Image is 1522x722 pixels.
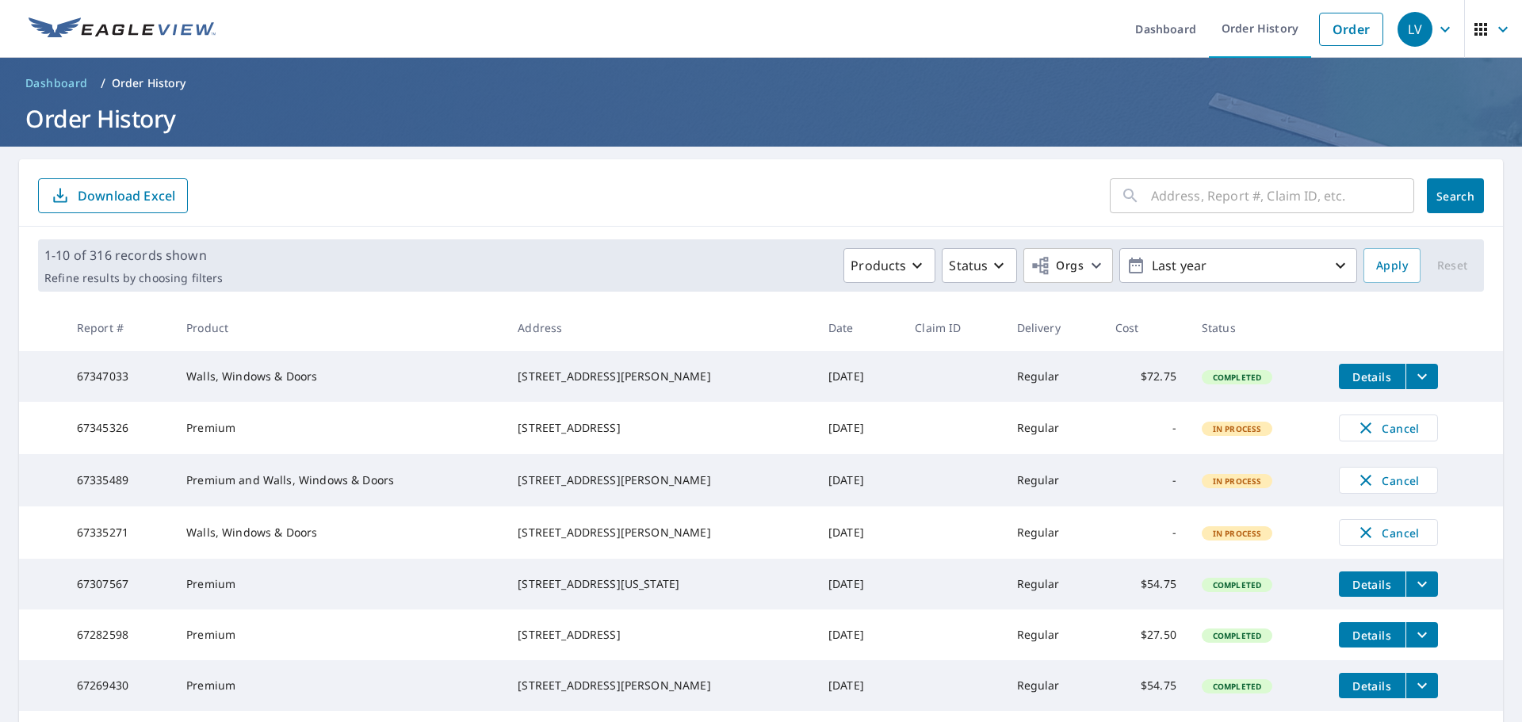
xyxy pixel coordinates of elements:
button: Orgs [1023,248,1113,283]
td: - [1103,506,1189,559]
td: $54.75 [1103,660,1189,711]
td: 67345326 [64,402,174,454]
img: EV Logo [29,17,216,41]
p: Status [949,256,988,275]
button: Apply [1363,248,1421,283]
td: 67335271 [64,506,174,559]
span: Details [1348,628,1396,643]
button: filesDropdownBtn-67347033 [1405,364,1438,389]
td: Walls, Windows & Doors [174,506,505,559]
p: 1-10 of 316 records shown [44,246,223,265]
td: Regular [1004,609,1103,660]
td: Regular [1004,454,1103,506]
p: Products [851,256,906,275]
nav: breadcrumb [19,71,1503,96]
td: Regular [1004,402,1103,454]
button: detailsBtn-67269430 [1339,673,1405,698]
span: In Process [1203,476,1272,487]
span: Details [1348,369,1396,384]
p: Refine results by choosing filters [44,271,223,285]
div: [STREET_ADDRESS][PERSON_NAME] [518,525,803,541]
td: Premium [174,402,505,454]
td: Regular [1004,506,1103,559]
span: In Process [1203,528,1272,539]
li: / [101,74,105,93]
td: [DATE] [816,402,902,454]
button: filesDropdownBtn-67269430 [1405,673,1438,698]
button: Cancel [1339,467,1438,494]
td: [DATE] [816,454,902,506]
th: Delivery [1004,304,1103,351]
p: Order History [112,75,186,91]
div: [STREET_ADDRESS] [518,420,803,436]
th: Report # [64,304,174,351]
td: 67307567 [64,559,174,609]
td: 67335489 [64,454,174,506]
div: [STREET_ADDRESS] [518,627,803,643]
th: Product [174,304,505,351]
td: Premium [174,609,505,660]
td: Regular [1004,351,1103,402]
button: Products [843,248,935,283]
td: [DATE] [816,660,902,711]
div: [STREET_ADDRESS][US_STATE] [518,576,803,592]
td: [DATE] [816,351,902,402]
button: detailsBtn-67347033 [1339,364,1405,389]
th: Status [1189,304,1326,351]
button: Last year [1119,248,1357,283]
span: Completed [1203,579,1271,590]
button: detailsBtn-67282598 [1339,622,1405,648]
span: Cancel [1356,523,1421,542]
p: Download Excel [78,187,175,204]
a: Order [1319,13,1383,46]
span: Details [1348,577,1396,592]
button: Status [942,248,1017,283]
span: Completed [1203,630,1271,641]
div: [STREET_ADDRESS][PERSON_NAME] [518,678,803,693]
td: $72.75 [1103,351,1189,402]
td: Regular [1004,660,1103,711]
span: Details [1348,678,1396,693]
th: Date [816,304,902,351]
div: LV [1398,12,1432,47]
h1: Order History [19,102,1503,135]
th: Claim ID [902,304,1004,351]
button: filesDropdownBtn-67307567 [1405,571,1438,597]
span: Search [1440,189,1471,204]
td: $54.75 [1103,559,1189,609]
span: Dashboard [25,75,88,91]
span: In Process [1203,423,1272,434]
td: - [1103,454,1189,506]
td: - [1103,402,1189,454]
td: Premium [174,660,505,711]
a: Dashboard [19,71,94,96]
td: 67282598 [64,609,174,660]
td: [DATE] [816,559,902,609]
span: Apply [1376,256,1408,276]
button: Download Excel [38,178,188,213]
span: Cancel [1356,471,1421,490]
span: Orgs [1031,256,1084,276]
button: detailsBtn-67307567 [1339,571,1405,597]
td: Premium and Walls, Windows & Doors [174,454,505,506]
td: Walls, Windows & Doors [174,351,505,402]
th: Address [505,304,816,351]
button: Search [1427,178,1484,213]
div: [STREET_ADDRESS][PERSON_NAME] [518,369,803,384]
button: Cancel [1339,519,1438,546]
td: [DATE] [816,609,902,660]
td: Regular [1004,559,1103,609]
td: [DATE] [816,506,902,559]
td: $27.50 [1103,609,1189,660]
th: Cost [1103,304,1189,351]
p: Last year [1145,252,1331,280]
input: Address, Report #, Claim ID, etc. [1151,174,1414,218]
button: Cancel [1339,414,1438,441]
span: Completed [1203,372,1271,383]
span: Completed [1203,681,1271,692]
td: Premium [174,559,505,609]
div: [STREET_ADDRESS][PERSON_NAME] [518,472,803,488]
td: 67347033 [64,351,174,402]
span: Cancel [1356,418,1421,437]
button: filesDropdownBtn-67282598 [1405,622,1438,648]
